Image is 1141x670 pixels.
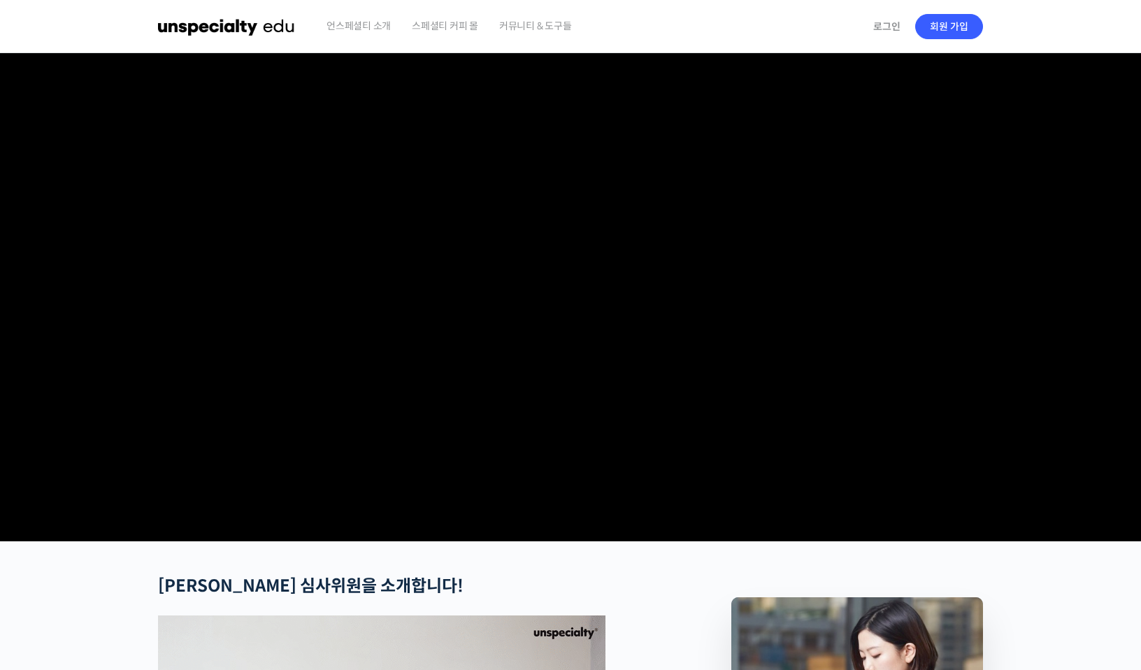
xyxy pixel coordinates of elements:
strong: [PERSON_NAME] 심사위원을 소개합니다 [158,576,457,597]
a: 로그인 [865,10,909,43]
h2: ! [158,576,657,597]
a: 회원 가입 [915,14,983,39]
